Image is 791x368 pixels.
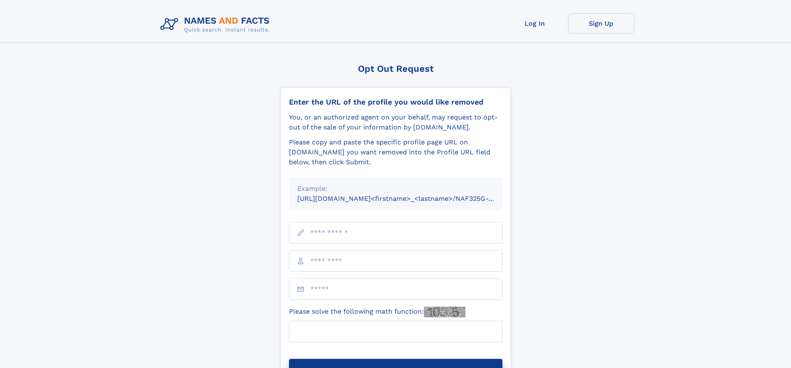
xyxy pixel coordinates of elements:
[297,184,494,194] div: Example:
[157,13,277,36] img: Logo Names and Facts
[289,137,502,167] div: Please copy and paste the specific profile page URL on [DOMAIN_NAME] you want removed into the Pr...
[289,97,502,107] div: Enter the URL of the profile you would like removed
[297,195,518,202] small: [URL][DOMAIN_NAME]<firstname>_<lastname>/NAF325G-xxxxxxxx
[568,13,634,34] a: Sign Up
[280,63,511,74] div: Opt Out Request
[289,307,465,317] label: Please solve the following math function:
[502,13,568,34] a: Log In
[289,112,502,132] div: You, or an authorized agent on your behalf, may request to opt-out of the sale of your informatio...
